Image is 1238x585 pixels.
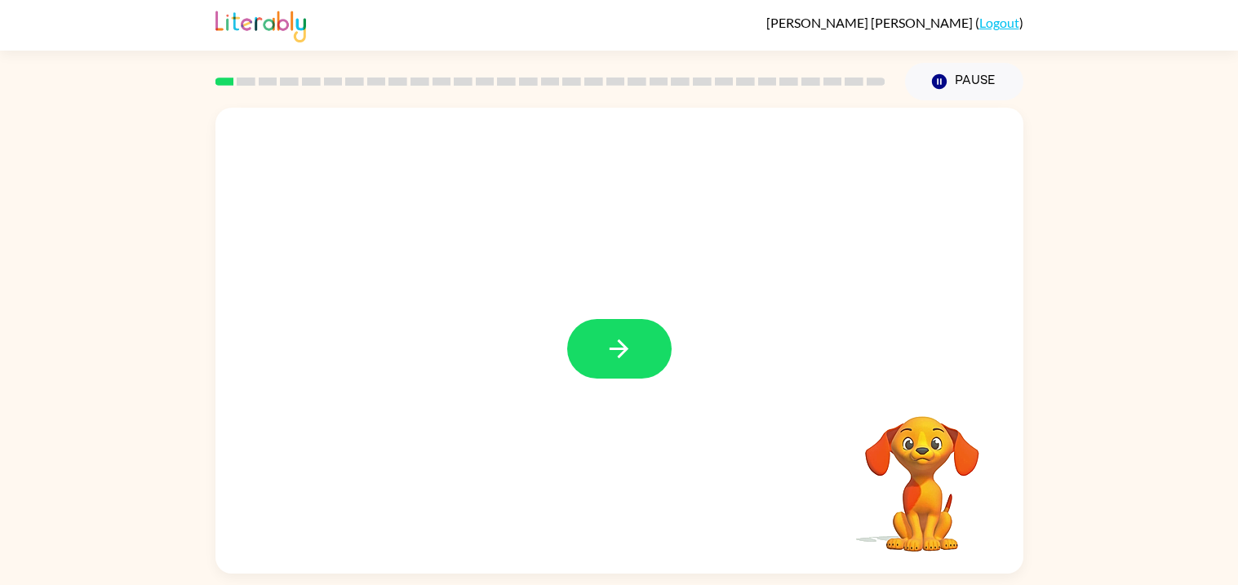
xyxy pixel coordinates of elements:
a: Logout [979,15,1019,30]
video: Your browser must support playing .mp4 files to use Literably. Please try using another browser. [841,391,1004,554]
img: Literably [215,7,306,42]
div: ( ) [766,15,1023,30]
span: [PERSON_NAME] [PERSON_NAME] [766,15,975,30]
button: Pause [905,63,1023,100]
